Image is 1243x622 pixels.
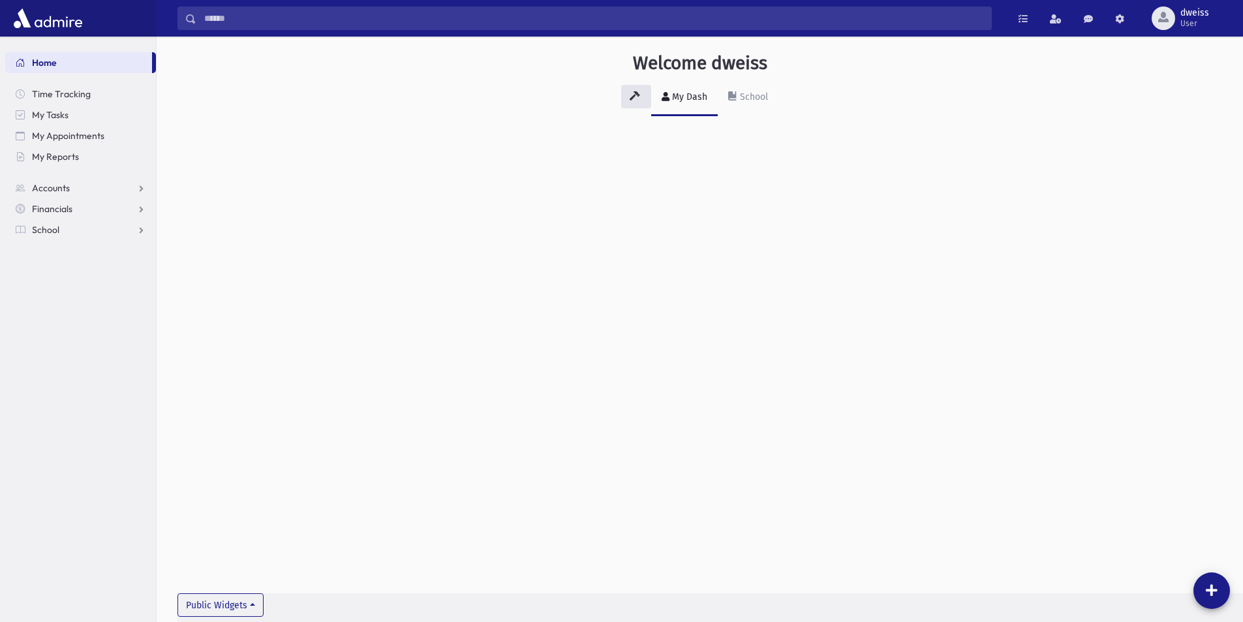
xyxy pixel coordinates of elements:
[5,104,156,125] a: My Tasks
[32,224,59,236] span: School
[5,52,152,73] a: Home
[5,125,156,146] a: My Appointments
[5,198,156,219] a: Financials
[669,91,707,102] div: My Dash
[32,130,104,142] span: My Appointments
[32,57,57,69] span: Home
[177,593,264,617] button: Public Widgets
[1180,8,1209,18] span: dweiss
[32,182,70,194] span: Accounts
[32,88,91,100] span: Time Tracking
[718,80,778,116] a: School
[196,7,991,30] input: Search
[651,80,718,116] a: My Dash
[633,52,767,74] h3: Welcome dweiss
[32,151,79,163] span: My Reports
[1180,18,1209,29] span: User
[5,219,156,240] a: School
[5,84,156,104] a: Time Tracking
[10,5,85,31] img: AdmirePro
[32,203,72,215] span: Financials
[5,178,156,198] a: Accounts
[5,146,156,167] a: My Reports
[32,109,69,121] span: My Tasks
[737,91,768,102] div: School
